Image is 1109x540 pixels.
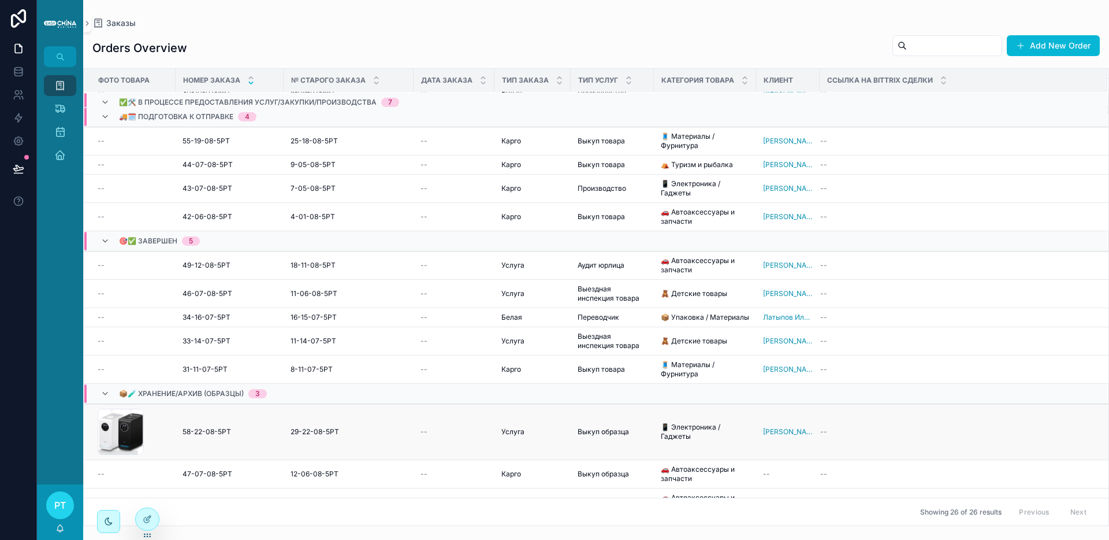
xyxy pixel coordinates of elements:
[98,212,169,221] a: --
[820,160,827,169] span: --
[501,212,564,221] a: Карго
[820,184,1093,193] a: --
[92,40,187,56] h1: Orders Overview
[578,469,629,479] span: Выкуп образца
[98,261,105,270] span: --
[420,469,427,479] span: --
[291,289,407,298] a: 11-06-08-5РТ
[420,212,427,221] span: --
[820,212,827,221] span: --
[501,136,564,146] a: Карго
[291,365,333,374] span: 8-11-07-5РТ
[763,469,770,479] span: --
[661,465,749,483] span: 🚗 Автоаксессуары и запчасти
[763,427,813,437] a: [PERSON_NAME]
[763,365,813,374] span: [PERSON_NAME]
[291,336,407,346] a: 11-14-07-5РТ
[291,184,336,193] span: 7-05-08-5РТ
[183,427,231,437] span: 58-22-08-5РТ
[501,469,521,479] span: Карго
[291,261,407,270] a: 18-11-08-5РТ
[763,261,813,270] span: [PERSON_NAME]
[44,19,76,27] img: App logo
[820,261,1093,270] a: --
[763,136,813,146] a: [PERSON_NAME]
[183,427,277,437] a: 58-22-08-5РТ
[183,160,277,169] a: 44-07-08-5РТ
[420,136,487,146] a: --
[578,365,625,374] span: Выкуп товара
[661,336,727,346] span: 🧸 Детские товары
[578,261,624,270] span: Аудит юрлица
[420,184,487,193] a: --
[291,313,407,322] a: 16-15-07-5РТ
[119,112,233,121] span: 🚚🗓️ Подготовка к отправке
[183,184,232,193] span: 43-07-08-5РТ
[578,76,618,85] span: Тип Услуг
[763,289,813,298] a: [PERSON_NAME]
[501,184,521,193] span: Карго
[820,469,827,479] span: --
[502,76,549,85] span: Тип Заказа
[420,469,487,479] a: --
[661,313,749,322] a: 📦 Упаковка / Материалы
[501,313,522,322] span: Белая
[183,289,277,298] a: 46-07-08-5РТ
[578,427,647,437] a: Выкуп образца
[98,289,105,298] span: --
[820,427,1093,437] a: --
[820,136,1093,146] a: --
[183,76,240,85] span: Номер Заказа
[763,184,813,193] span: [PERSON_NAME]
[578,160,625,169] span: Выкуп товара
[420,427,487,437] a: --
[291,365,407,374] a: 8-11-07-5РТ
[501,427,564,437] a: Услуга
[763,313,813,322] a: Латыпов Ильсур
[291,289,337,298] span: 11-06-08-5РТ
[420,365,487,374] a: --
[291,469,338,479] span: 12-06-08-5РТ
[920,508,1002,517] span: Showing 26 of 26 results
[661,208,749,226] a: 🚗 Автоаксессуары и запчасти
[820,336,827,346] span: --
[820,261,827,270] span: --
[183,212,277,221] a: 42-06-08-5РТ
[92,17,136,29] a: Заказы
[578,136,647,146] a: Выкуп товара
[183,289,232,298] span: 46-07-08-5РТ
[98,336,105,346] span: --
[578,313,647,322] a: Переводчик
[501,184,564,193] a: Карго
[98,336,169,346] a: --
[98,313,169,322] a: --
[420,313,427,322] span: --
[820,289,827,298] span: --
[661,289,749,298] a: 🧸 Детские товары
[291,136,407,146] a: 25-18-08-5РТ
[98,261,169,270] a: --
[119,98,377,107] span: ✅🛠️ В процессе предоставления услуг/закупки/производства
[763,336,813,346] a: [PERSON_NAME]
[578,212,625,221] span: Выкуп товара
[820,427,827,437] span: --
[291,136,338,146] span: 25-18-08-5РТ
[98,184,105,193] span: --
[245,112,250,121] div: 4
[98,289,169,298] a: --
[578,427,629,437] span: Выкуп образца
[183,160,233,169] span: 44-07-08-5РТ
[98,136,169,146] a: --
[420,184,427,193] span: --
[183,184,277,193] a: 43-07-08-5РТ
[420,261,427,270] span: --
[291,160,407,169] a: 9-05-08-5РТ
[98,212,105,221] span: --
[98,313,105,322] span: --
[189,236,193,246] div: 5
